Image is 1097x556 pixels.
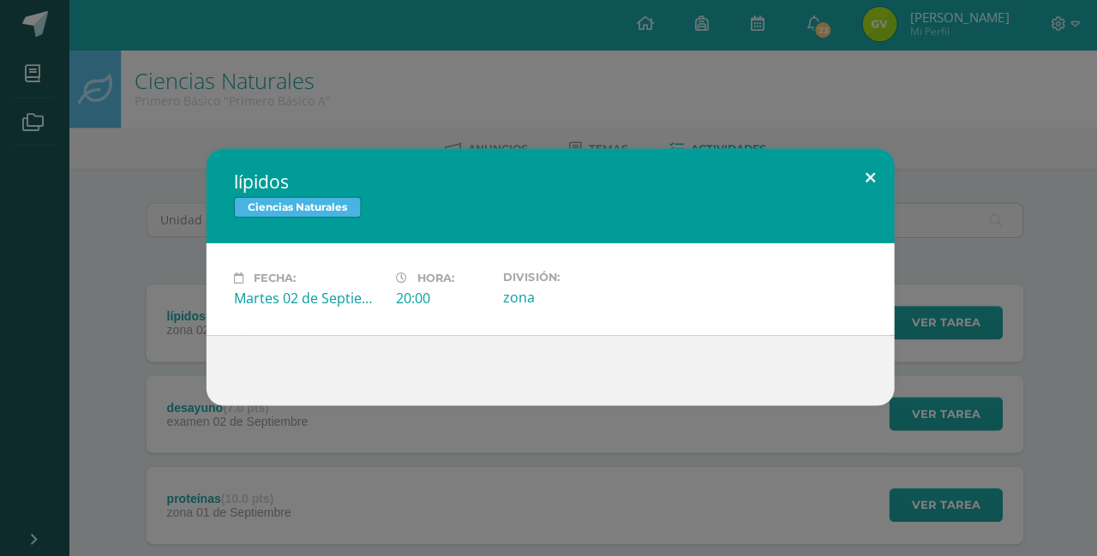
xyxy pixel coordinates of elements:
div: 20:00 [394,290,488,308]
button: Close (Esc) [842,150,891,208]
div: Martes 02 de Septiembre [233,290,381,308]
span: Ciencias Naturales [233,198,360,218]
div: zona [501,289,649,308]
h2: lípidos [233,170,864,194]
span: Hora: [416,272,453,285]
label: División: [501,272,649,284]
span: Fecha: [253,272,295,285]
